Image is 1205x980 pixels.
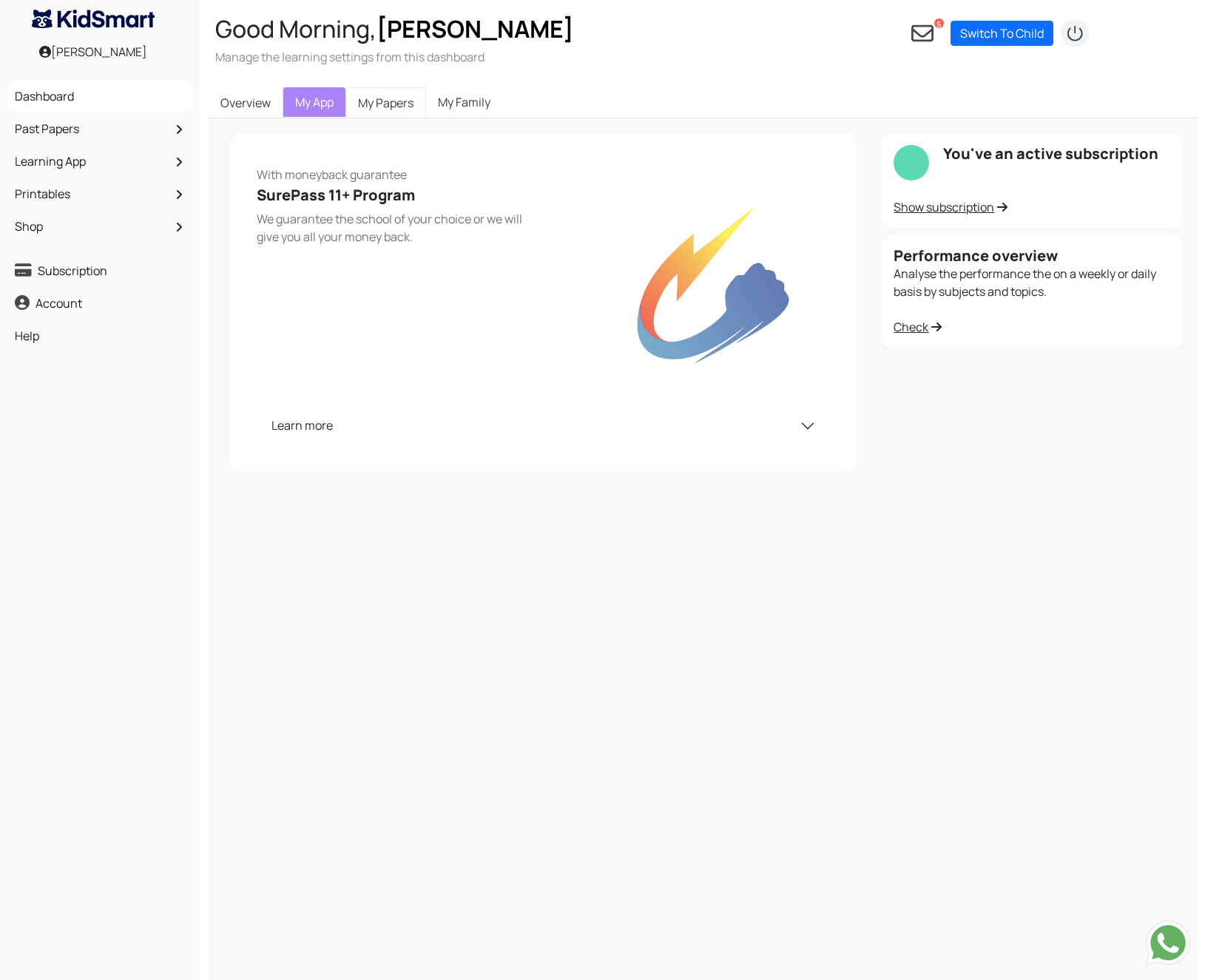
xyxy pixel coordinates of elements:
[894,319,942,335] a: Check
[257,210,535,246] p: We guarantee the school of your choice or we will give you all your money back.
[11,84,189,109] a: Dashboard
[911,18,934,48] a: 5
[377,13,574,45] span: [PERSON_NAME]
[11,291,189,316] a: Account
[11,116,189,141] a: Past Papers
[215,49,574,65] h3: Manage the learning settings from this dashboard
[1060,18,1090,48] img: logout2.png
[257,160,535,183] p: With moneyback guarantee
[934,18,945,29] span: 5
[215,15,574,43] h2: Good Morning,
[894,199,1007,215] a: Show subscription
[208,87,283,118] a: Overview
[345,87,426,118] a: My Papers
[11,323,189,348] a: Help
[11,149,189,174] a: Learning App
[283,87,345,117] a: My App
[894,247,1171,265] h5: Performance overview
[602,160,831,407] img: trophy
[882,235,1183,348] div: Analyse the performance the on a weekly or daily basis by subjects and topics.
[11,214,189,239] a: Shop
[257,407,830,445] button: Learn more
[943,145,1171,163] h5: You've an active subscription
[426,87,502,117] a: My Family
[11,258,189,283] a: Subscription
[32,10,155,28] img: KidSmart logo
[257,186,535,204] h5: SurePass 11+ Program
[1146,921,1190,965] img: Send whatsapp message to +442080035976
[11,181,189,206] a: Printables
[951,21,1053,46] a: Switch To Child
